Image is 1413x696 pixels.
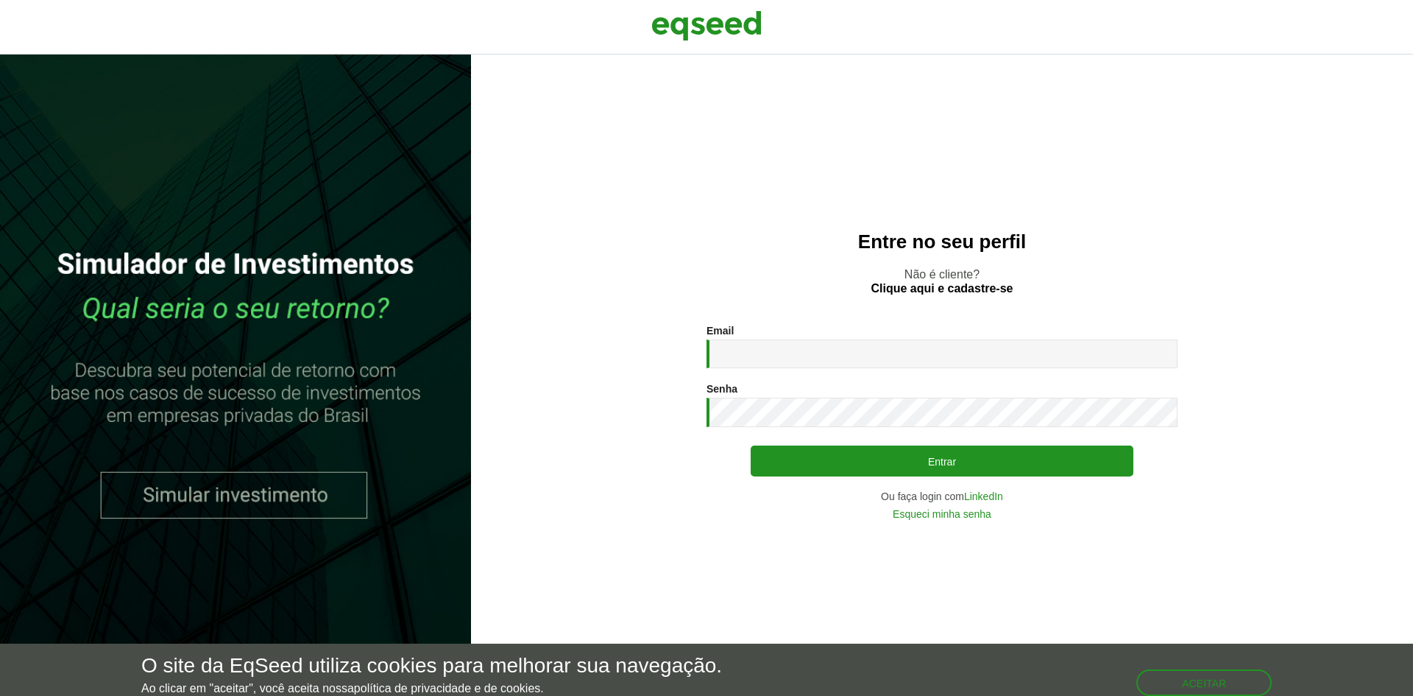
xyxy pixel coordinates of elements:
[500,267,1384,295] p: Não é cliente?
[141,655,722,678] h5: O site da EqSeed utiliza cookies para melhorar sua navegação.
[1136,669,1272,696] button: Aceitar
[354,683,541,695] a: política de privacidade e de cookies
[751,446,1133,477] button: Entrar
[141,681,722,695] p: Ao clicar em "aceitar", você aceita nossa .
[893,509,991,519] a: Esqueci minha senha
[706,384,737,394] label: Senha
[706,326,734,336] label: Email
[651,7,762,44] img: EqSeed Logo
[706,491,1177,502] div: Ou faça login com
[871,283,1013,295] a: Clique aqui e cadastre-se
[500,231,1384,253] h2: Entre no seu perfil
[964,491,1003,502] a: LinkedIn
